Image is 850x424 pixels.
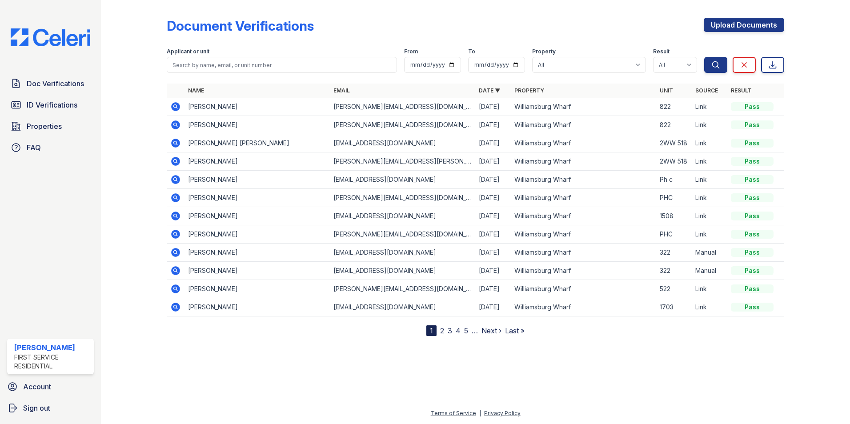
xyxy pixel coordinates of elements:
[7,96,94,114] a: ID Verifications
[456,326,461,335] a: 4
[656,134,692,152] td: 2WW 518
[475,189,511,207] td: [DATE]
[475,171,511,189] td: [DATE]
[731,193,774,202] div: Pass
[330,152,475,171] td: [PERSON_NAME][EMAIL_ADDRESS][PERSON_NAME][DOMAIN_NAME]
[692,280,727,298] td: Link
[511,171,656,189] td: Williamsburg Wharf
[692,152,727,171] td: Link
[330,98,475,116] td: [PERSON_NAME][EMAIL_ADDRESS][DOMAIN_NAME]
[692,262,727,280] td: Manual
[656,171,692,189] td: Ph c
[692,207,727,225] td: Link
[731,120,774,129] div: Pass
[692,116,727,134] td: Link
[656,244,692,262] td: 322
[184,171,330,189] td: [PERSON_NAME]
[511,280,656,298] td: Williamsburg Wharf
[656,207,692,225] td: 1508
[475,116,511,134] td: [DATE]
[704,18,784,32] a: Upload Documents
[330,280,475,298] td: [PERSON_NAME][EMAIL_ADDRESS][DOMAIN_NAME]
[330,225,475,244] td: [PERSON_NAME][EMAIL_ADDRESS][DOMAIN_NAME]
[692,244,727,262] td: Manual
[14,353,90,371] div: First Service Residential
[731,266,774,275] div: Pass
[656,152,692,171] td: 2WW 518
[731,87,752,94] a: Result
[431,410,476,416] a: Terms of Service
[511,244,656,262] td: Williamsburg Wharf
[475,262,511,280] td: [DATE]
[330,134,475,152] td: [EMAIL_ADDRESS][DOMAIN_NAME]
[426,325,437,336] div: 1
[184,244,330,262] td: [PERSON_NAME]
[505,326,525,335] a: Last »
[481,326,501,335] a: Next ›
[511,262,656,280] td: Williamsburg Wharf
[475,207,511,225] td: [DATE]
[511,225,656,244] td: Williamsburg Wharf
[475,152,511,171] td: [DATE]
[27,78,84,89] span: Doc Verifications
[167,48,209,55] label: Applicant or unit
[468,48,475,55] label: To
[440,326,444,335] a: 2
[184,152,330,171] td: [PERSON_NAME]
[484,410,521,416] a: Privacy Policy
[330,207,475,225] td: [EMAIL_ADDRESS][DOMAIN_NAME]
[475,134,511,152] td: [DATE]
[188,87,204,94] a: Name
[184,116,330,134] td: [PERSON_NAME]
[731,248,774,257] div: Pass
[184,262,330,280] td: [PERSON_NAME]
[330,262,475,280] td: [EMAIL_ADDRESS][DOMAIN_NAME]
[14,342,90,353] div: [PERSON_NAME]
[731,175,774,184] div: Pass
[731,303,774,312] div: Pass
[472,325,478,336] span: …
[479,410,481,416] div: |
[475,225,511,244] td: [DATE]
[4,378,97,396] a: Account
[656,262,692,280] td: 322
[464,326,468,335] a: 5
[330,298,475,316] td: [EMAIL_ADDRESS][DOMAIN_NAME]
[7,139,94,156] a: FAQ
[479,87,500,94] a: Date ▼
[7,117,94,135] a: Properties
[184,298,330,316] td: [PERSON_NAME]
[27,142,41,153] span: FAQ
[404,48,418,55] label: From
[511,207,656,225] td: Williamsburg Wharf
[475,98,511,116] td: [DATE]
[184,98,330,116] td: [PERSON_NAME]
[333,87,350,94] a: Email
[656,189,692,207] td: PHC
[511,298,656,316] td: Williamsburg Wharf
[692,134,727,152] td: Link
[731,102,774,111] div: Pass
[7,75,94,92] a: Doc Verifications
[692,171,727,189] td: Link
[656,98,692,116] td: 822
[731,212,774,220] div: Pass
[692,189,727,207] td: Link
[695,87,718,94] a: Source
[4,28,97,46] img: CE_Logo_Blue-a8612792a0a2168367f1c8372b55b34899dd931a85d93a1a3d3e32e68fde9ad4.png
[511,189,656,207] td: Williamsburg Wharf
[184,134,330,152] td: [PERSON_NAME] [PERSON_NAME]
[330,244,475,262] td: [EMAIL_ADDRESS][DOMAIN_NAME]
[184,207,330,225] td: [PERSON_NAME]
[660,87,673,94] a: Unit
[532,48,556,55] label: Property
[23,403,50,413] span: Sign out
[330,116,475,134] td: [PERSON_NAME][EMAIL_ADDRESS][DOMAIN_NAME]
[475,244,511,262] td: [DATE]
[475,280,511,298] td: [DATE]
[4,399,97,417] a: Sign out
[330,189,475,207] td: [PERSON_NAME][EMAIL_ADDRESS][DOMAIN_NAME]
[511,116,656,134] td: Williamsburg Wharf
[656,225,692,244] td: PHC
